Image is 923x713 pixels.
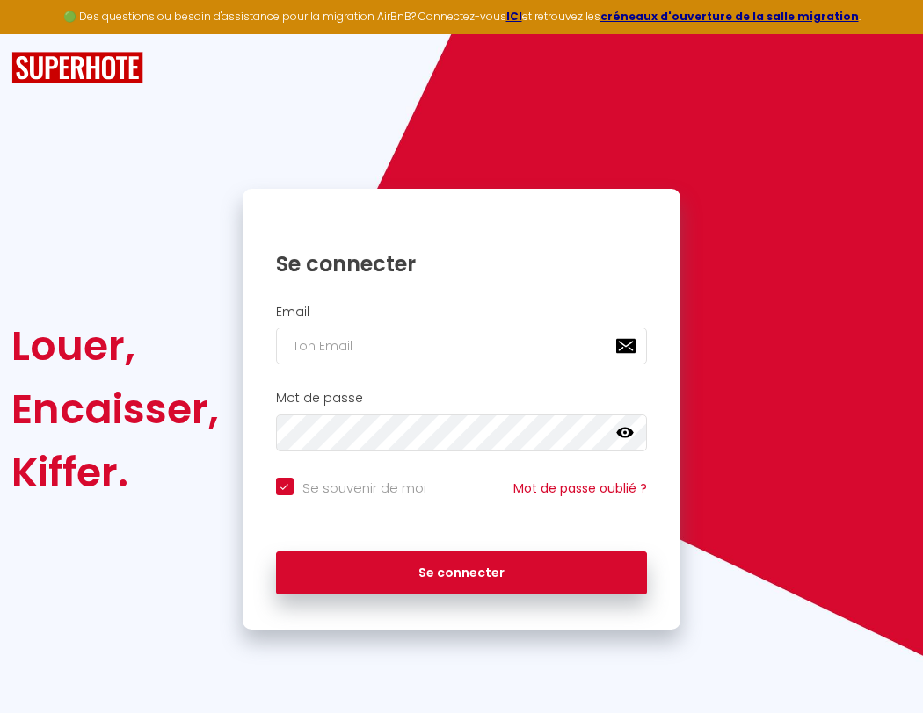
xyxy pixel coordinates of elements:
[11,314,219,378] div: Louer,
[276,250,648,277] h1: Se connecter
[600,9,859,24] a: créneaux d'ouverture de la salle migration
[506,9,522,24] a: ICI
[276,328,648,364] input: Ton Email
[276,305,648,320] h2: Email
[11,378,219,441] div: Encaisser,
[513,479,647,497] a: Mot de passe oublié ?
[11,441,219,504] div: Kiffer.
[276,391,648,406] h2: Mot de passe
[11,52,143,84] img: SuperHote logo
[276,551,648,595] button: Se connecter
